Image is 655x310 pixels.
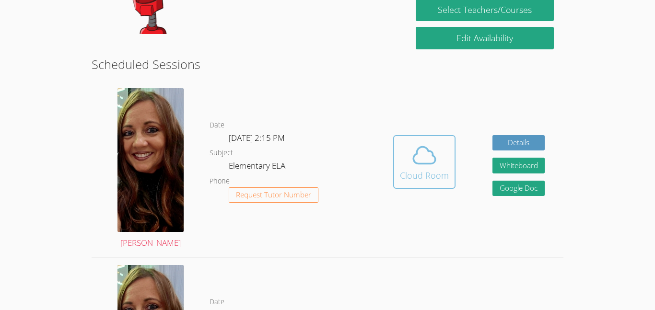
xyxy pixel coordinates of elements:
a: Details [492,135,545,151]
dt: Date [210,296,224,308]
span: Request Tutor Number [236,191,311,198]
dd: Elementary ELA [229,159,287,175]
span: [DATE] 2:15 PM [229,132,285,143]
dt: Date [210,119,224,131]
a: Google Doc [492,181,545,196]
button: Request Tutor Number [229,187,318,203]
dt: Subject [210,147,233,159]
a: [PERSON_NAME] [117,88,184,250]
a: Edit Availability [416,27,554,49]
img: 1000049123.jpg [117,88,184,232]
dt: Phone [210,175,230,187]
button: Whiteboard [492,158,545,173]
div: Cloud Room [400,169,449,182]
button: Cloud Room [393,135,456,189]
h2: Scheduled Sessions [92,55,563,73]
